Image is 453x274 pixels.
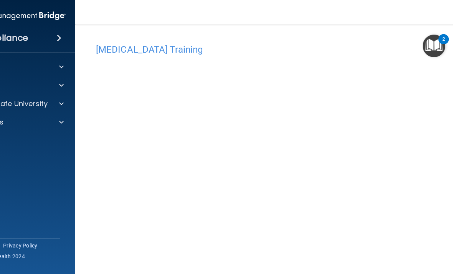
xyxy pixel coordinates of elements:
div: 2 [442,39,445,49]
a: Privacy Policy [3,242,38,249]
button: Open Resource Center, 2 new notifications [423,35,445,57]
